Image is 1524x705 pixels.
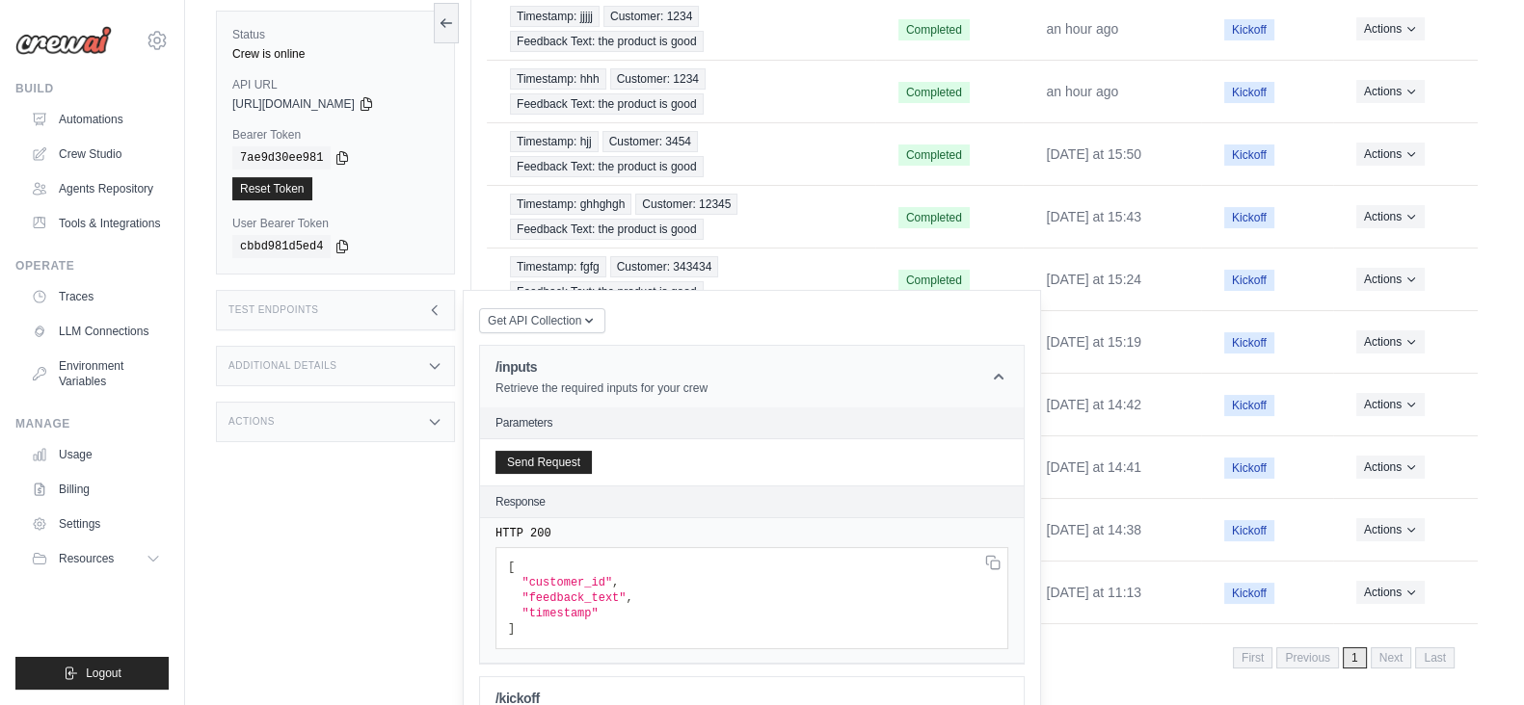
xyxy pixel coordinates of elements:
[1356,581,1425,604] button: Actions for execution
[1356,330,1425,353] button: Actions for execution
[1046,21,1118,37] time: October 6, 2025 at 09:57 IST
[23,543,169,574] button: Resources
[510,194,852,240] a: View execution details for Timestamp
[510,156,704,177] span: Feedback Text: the product is good
[15,81,169,96] div: Build
[1224,583,1274,604] span: Kickoff
[1224,82,1274,103] span: Kickoff
[1356,143,1425,166] button: Actions for execution
[510,281,704,302] span: Feedback Text: the product is good
[1233,647,1272,668] span: First
[23,474,169,505] a: Billing
[521,607,598,620] span: "timestamp"
[232,146,331,170] code: 7ae9d30ee981
[1356,268,1425,291] button: Actions for execution
[1046,209,1141,224] time: October 4, 2025 at 15:43 IST
[898,270,970,291] span: Completed
[59,551,114,566] span: Resources
[1046,397,1141,412] time: October 3, 2025 at 14:42 IST
[232,27,439,42] label: Status
[510,131,852,177] a: View execution details for Timestamp
[898,144,970,166] span: Completed
[1276,647,1339,668] span: Previous
[23,316,169,347] a: LLM Connections
[23,139,169,170] a: Crew Studio
[1224,457,1274,479] span: Kickoff
[479,308,605,333] button: Get API Collection
[510,256,852,302] a: View execution details for Timestamp
[15,416,169,431] div: Manage
[23,208,169,239] a: Tools & Integrations
[612,576,619,589] span: ,
[1224,395,1274,416] span: Kickoff
[232,77,439,92] label: API URL
[898,19,970,40] span: Completed
[510,194,631,215] span: Timestamp: ghhghgh
[1046,146,1141,162] time: October 4, 2025 at 15:50 IST
[603,6,699,27] span: Customer: 1234
[510,68,852,115] a: View execution details for Timestamp
[15,258,169,274] div: Operate
[1046,84,1118,99] time: October 6, 2025 at 09:52 IST
[495,415,1008,431] h2: Parameters
[488,313,581,328] span: Get API Collection
[1356,80,1425,103] button: Actions for execution
[508,622,515,636] span: ]
[1224,520,1274,541] span: Kickoff
[23,104,169,135] a: Automations
[510,219,704,240] span: Feedback Text: the product is good
[1233,647,1455,668] nav: Pagination
[610,68,706,90] span: Customer: 1234
[1046,272,1141,287] time: October 4, 2025 at 15:24 IST
[1428,613,1524,705] iframe: Chat Widget
[510,93,704,115] span: Feedback Text: the product is good
[1224,207,1274,228] span: Kickoff
[23,509,169,539] a: Settings
[510,131,599,152] span: Timestamp: hjj
[228,304,319,316] h3: Test Endpoints
[228,360,336,372] h3: Additional Details
[521,576,612,589] span: "customer_id"
[23,439,169,470] a: Usage
[1046,522,1141,537] time: October 3, 2025 at 14:38 IST
[1046,459,1141,475] time: October 3, 2025 at 14:41 IST
[23,173,169,204] a: Agents Repository
[232,127,439,143] label: Bearer Token
[508,561,515,574] span: [
[228,416,275,428] h3: Actions
[495,526,1008,541] pre: HTTP 200
[23,351,169,397] a: Environment Variables
[521,591,626,605] span: "feedback_text"
[610,256,719,277] span: Customer: 343434
[1224,270,1274,291] span: Kickoff
[1356,205,1425,228] button: Actions for execution
[15,657,169,690] button: Logout
[1224,144,1274,166] span: Kickoff
[1343,647,1367,668] span: 1
[495,357,708,377] h1: /inputs
[1224,332,1274,353] span: Kickoff
[495,451,592,474] button: Send Request
[495,380,708,396] p: Retrieve the required inputs for your crew
[1224,19,1274,40] span: Kickoff
[510,6,852,52] a: View execution details for Timestamp
[23,281,169,312] a: Traces
[232,46,439,62] div: Crew is online
[510,68,606,90] span: Timestamp: hhh
[898,82,970,103] span: Completed
[495,494,546,509] h2: Response
[635,194,737,215] span: Customer: 12345
[232,235,331,258] code: cbbd981d5ed4
[1356,456,1425,479] button: Actions for execution
[510,6,600,27] span: Timestamp: jjjjj
[1415,647,1455,668] span: Last
[86,666,121,681] span: Logout
[1356,518,1425,541] button: Actions for execution
[1371,647,1412,668] span: Next
[1356,393,1425,416] button: Actions for execution
[232,177,312,200] a: Reset Token
[626,591,632,605] span: ,
[602,131,698,152] span: Customer: 3454
[1046,334,1141,350] time: October 4, 2025 at 15:19 IST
